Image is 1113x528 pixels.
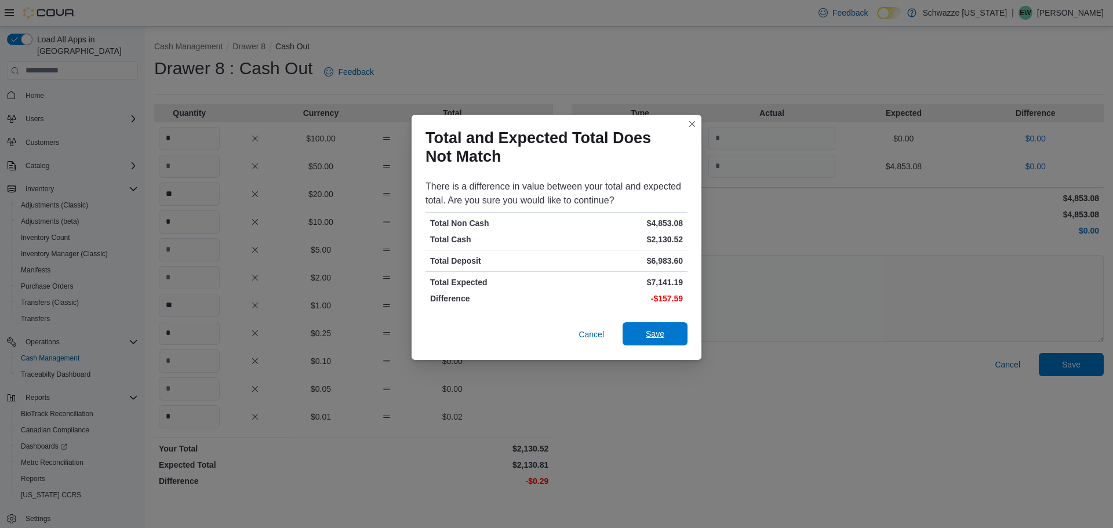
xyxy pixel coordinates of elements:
[685,117,699,131] button: Closes this modal window
[430,255,554,267] p: Total Deposit
[430,276,554,288] p: Total Expected
[430,293,554,304] p: Difference
[559,234,683,245] p: $2,130.52
[574,323,609,346] button: Cancel
[425,129,678,166] h1: Total and Expected Total Does Not Match
[623,322,688,345] button: Save
[559,255,683,267] p: $6,983.60
[425,180,688,207] div: There is a difference in value between your total and expected total. Are you sure you would like...
[579,329,604,340] span: Cancel
[559,293,683,304] p: -$157.59
[430,234,554,245] p: Total Cash
[559,217,683,229] p: $4,853.08
[559,276,683,288] p: $7,141.19
[430,217,554,229] p: Total Non Cash
[646,328,664,340] span: Save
